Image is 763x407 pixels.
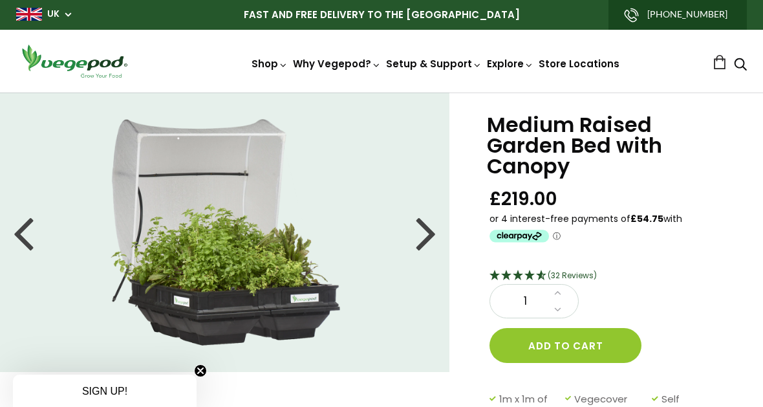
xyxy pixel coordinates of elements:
[16,8,42,21] img: gb_large.png
[386,57,482,71] a: Setup & Support
[539,57,619,71] a: Store Locations
[489,268,731,285] div: 4.66 Stars - 32 Reviews
[293,57,381,71] a: Why Vegepod?
[16,43,133,80] img: Vegepod
[111,119,340,346] img: Medium Raised Garden Bed with Canopy
[550,285,565,302] a: Increase quantity by 1
[487,115,731,177] h1: Medium Raised Garden Bed with Canopy
[82,386,127,397] span: SIGN UP!
[734,59,747,72] a: Search
[489,187,557,211] span: £219.00
[503,293,547,310] span: 1
[13,375,197,407] div: SIGN UP!Close teaser
[487,57,533,71] a: Explore
[550,302,565,318] a: Decrease quantity by 1
[47,8,59,21] a: UK
[194,364,207,377] button: Close teaser
[489,328,641,363] button: Add to cart
[548,270,597,281] span: (32 Reviews)
[252,57,288,71] a: Shop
